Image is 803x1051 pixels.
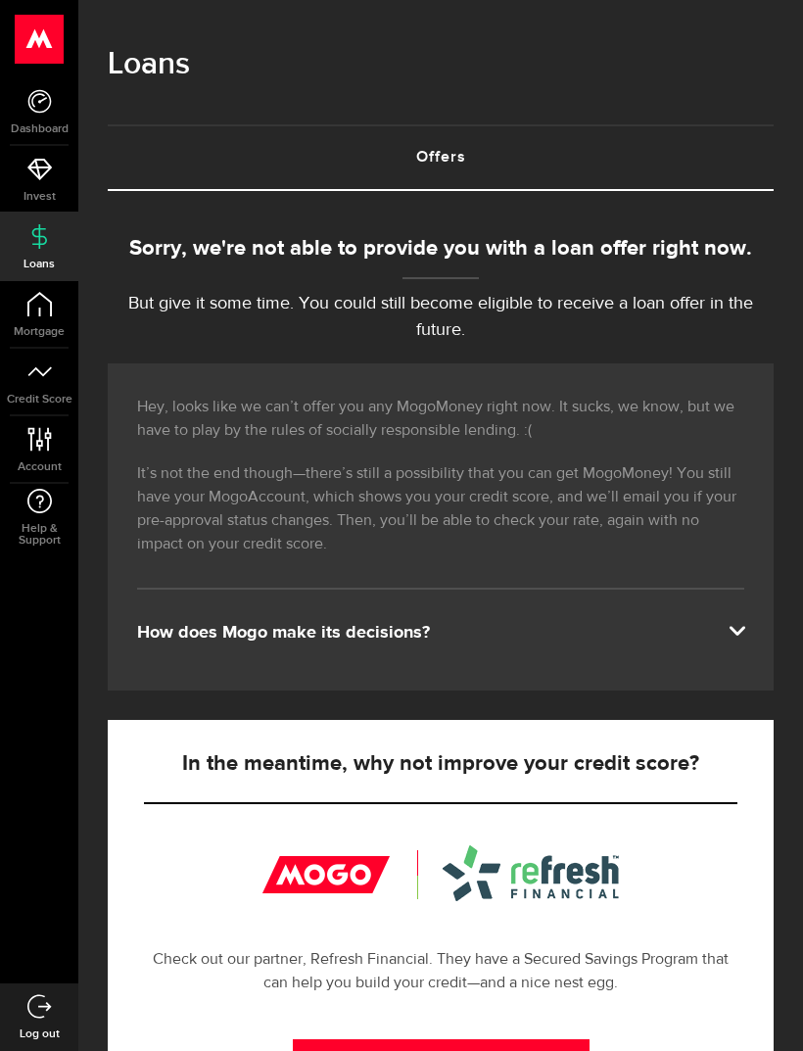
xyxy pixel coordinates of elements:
[108,39,774,90] h1: Loans
[144,948,737,995] p: Check out our partner, Refresh Financial. They have a Secured Savings Program that can help you b...
[137,462,744,556] p: It’s not the end though—there’s still a possibility that you can get MogoMoney! You still have yo...
[137,396,744,443] p: Hey, looks like we can’t offer you any MogoMoney right now. It sucks, we know, but we have to pla...
[108,126,774,189] a: Offers
[137,621,744,645] div: How does Mogo make its decisions?
[108,124,774,191] ul: Tabs Navigation
[108,233,774,265] div: Sorry, we're not able to provide you with a loan offer right now.
[721,969,803,1051] iframe: LiveChat chat widget
[108,291,774,344] p: But give it some time. You could still become eligible to receive a loan offer in the future.
[144,752,737,776] h5: In the meantime, why not improve your credit score?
